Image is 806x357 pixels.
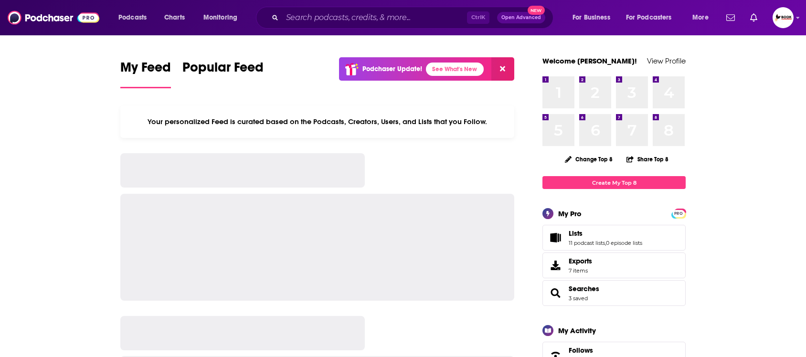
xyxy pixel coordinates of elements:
img: User Profile [773,7,794,28]
span: Exports [569,257,592,265]
span: Follows [569,346,593,355]
span: Popular Feed [182,59,264,81]
button: open menu [197,10,250,25]
span: Lists [542,225,686,251]
a: Exports [542,252,686,278]
button: Open AdvancedNew [497,12,545,23]
span: , [605,240,606,246]
input: Search podcasts, credits, & more... [282,10,467,25]
span: Ctrl K [467,11,489,24]
a: Lists [569,229,642,238]
div: Your personalized Feed is curated based on the Podcasts, Creators, Users, and Lists that you Follow. [120,105,514,138]
span: Logged in as BookLaunchers [773,7,794,28]
button: Show profile menu [773,7,794,28]
span: New [528,6,545,15]
a: Searches [569,284,599,293]
div: My Pro [558,209,582,218]
a: My Feed [120,59,171,88]
a: 0 episode lists [606,240,642,246]
a: Follows [569,346,649,355]
a: See What's New [426,63,484,76]
span: Monitoring [203,11,237,24]
button: open menu [686,10,721,25]
span: My Feed [120,59,171,81]
span: Podcasts [118,11,147,24]
span: Charts [164,11,185,24]
span: 7 items [569,267,592,274]
span: For Podcasters [626,11,672,24]
button: open menu [620,10,686,25]
p: Podchaser Update! [362,65,422,73]
a: Welcome [PERSON_NAME]! [542,56,637,65]
a: Show notifications dropdown [722,10,739,26]
span: Exports [546,259,565,272]
a: Searches [546,286,565,300]
span: For Business [573,11,610,24]
button: Share Top 8 [626,150,669,168]
a: 3 saved [569,295,588,302]
a: View Profile [647,56,686,65]
div: Search podcasts, credits, & more... [265,7,562,29]
span: Lists [569,229,583,238]
span: Searches [542,280,686,306]
button: Change Top 8 [559,153,618,165]
a: Charts [158,10,191,25]
a: 11 podcast lists [569,240,605,246]
a: PRO [673,210,684,217]
div: My Activity [558,326,596,335]
a: Popular Feed [182,59,264,88]
span: More [692,11,709,24]
a: Create My Top 8 [542,176,686,189]
button: open menu [112,10,159,25]
button: open menu [566,10,622,25]
img: Podchaser - Follow, Share and Rate Podcasts [8,9,99,27]
a: Lists [546,231,565,244]
a: Show notifications dropdown [746,10,761,26]
span: Open Advanced [501,15,541,20]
